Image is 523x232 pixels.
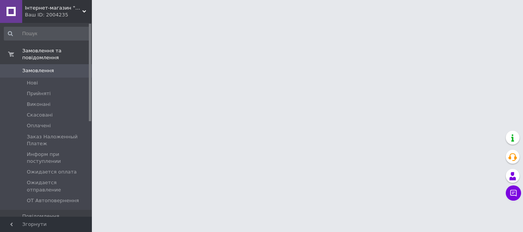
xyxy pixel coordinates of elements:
[27,151,90,165] span: Информ при поступлении
[27,179,90,193] span: Ожидается отправление
[27,101,51,108] span: Виконані
[22,213,59,220] span: Повідомлення
[27,197,79,204] span: ОТ Автоповернення
[25,5,82,11] span: Інтернет-магазин "PANNOCHKA"
[22,67,54,74] span: Замовлення
[27,122,51,129] span: Оплачені
[27,169,77,175] span: Ожидается оплата
[27,112,53,118] span: Скасовані
[25,11,92,18] div: Ваш ID: 2004235
[506,185,521,201] button: Чат з покупцем
[27,133,90,147] span: Заказ Наложенный Платеж
[4,27,90,41] input: Пошук
[27,79,38,86] span: Нові
[22,47,92,61] span: Замовлення та повідомлення
[27,90,51,97] span: Прийняті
